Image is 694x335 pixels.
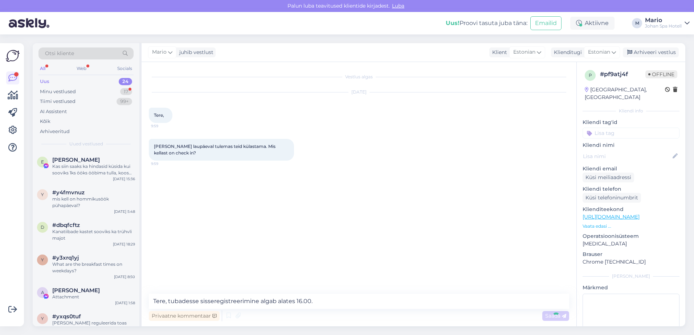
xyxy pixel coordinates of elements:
[530,16,562,30] button: Emailid
[113,176,135,182] div: [DATE] 15:36
[52,255,79,261] span: #y3xrq1yj
[151,161,178,166] span: 9:59
[583,141,679,149] p: Kliendi nimi
[583,258,679,266] p: Chrome [TECHNICAL_ID]
[40,108,67,115] div: AI Assistent
[583,284,679,291] p: Märkmed
[41,316,44,321] span: y
[583,206,679,213] p: Klienditeekond
[583,223,679,229] p: Vaata edasi ...
[583,173,634,182] div: Küsi meiliaadressi
[583,240,679,248] p: [MEDICAL_DATA]
[583,128,679,138] input: Lisa tag
[114,274,135,280] div: [DATE] 8:50
[52,294,135,300] div: Attachment
[583,193,641,203] div: Küsi telefoninumbrit
[52,287,100,294] span: Andrus Rako
[583,273,679,280] div: [PERSON_NAME]
[152,48,167,56] span: Mario
[52,261,135,274] div: What are the breakfast times on weekdays?
[40,78,49,85] div: Uus
[513,48,535,56] span: Estonian
[41,192,44,197] span: y
[583,185,679,193] p: Kliendi telefon
[38,64,47,73] div: All
[119,78,132,85] div: 24
[52,313,81,320] span: #yxqs0tuf
[390,3,407,9] span: Luba
[600,70,645,79] div: # pf9atj4f
[570,17,615,30] div: Aktiivne
[52,163,135,176] div: Kas siin saaks ka hindasid küsida kui sooviks 1ks ööks ööbima tulla, koos hommikusöögiga? :)
[75,64,88,73] div: Web
[41,257,44,262] span: y
[645,17,682,23] div: Mario
[45,50,74,57] span: Otsi kliente
[585,86,665,101] div: [GEOGRAPHIC_DATA], [GEOGRAPHIC_DATA]
[40,88,76,95] div: Minu vestlused
[588,48,610,56] span: Estonian
[52,222,80,228] span: #dbqfcftz
[583,108,679,114] div: Kliendi info
[41,224,44,230] span: d
[551,49,582,56] div: Klienditugi
[116,64,134,73] div: Socials
[40,128,70,135] div: Arhiveeritud
[489,49,507,56] div: Klient
[583,214,640,220] a: [URL][DOMAIN_NAME]
[52,228,135,241] div: Kanatiibade kastet sooviks ka trühvli majot
[151,123,178,129] span: 9:59
[583,152,671,160] input: Lisa nimi
[154,112,164,118] span: Tere,
[589,73,592,78] span: p
[645,70,677,78] span: Offline
[149,74,569,80] div: Vestlus algas
[115,300,135,306] div: [DATE] 1:58
[41,159,44,165] span: E
[154,144,277,156] span: [PERSON_NAME] laupäeval tulemas teid külastama. Mis kellast on check in?
[583,165,679,173] p: Kliendi email
[113,241,135,247] div: [DATE] 18:29
[632,18,642,28] div: M
[645,17,690,29] a: MarioJohan Spa Hotell
[6,49,20,63] img: Askly Logo
[52,189,85,196] span: #y4fmvnuz
[583,119,679,126] p: Kliendi tag'id
[114,209,135,214] div: [DATE] 5:48
[623,47,679,57] div: Arhiveeri vestlus
[117,98,132,105] div: 99+
[40,98,75,105] div: Tiimi vestlused
[446,19,527,28] div: Proovi tasuta juba täna:
[52,196,135,209] div: mis kell on hommikusöök pühapäeval?
[149,89,569,95] div: [DATE]
[583,232,679,240] p: Operatsioonisüsteem
[583,251,679,258] p: Brauser
[446,20,460,26] b: Uus!
[41,290,44,295] span: A
[52,157,100,163] span: Elis Tunder
[645,23,682,29] div: Johan Spa Hotell
[176,49,213,56] div: juhib vestlust
[52,320,135,333] div: [PERSON_NAME] reguleerida toas konditsioneeri?
[40,118,50,125] div: Kõik
[69,141,103,147] span: Uued vestlused
[120,88,132,95] div: 17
